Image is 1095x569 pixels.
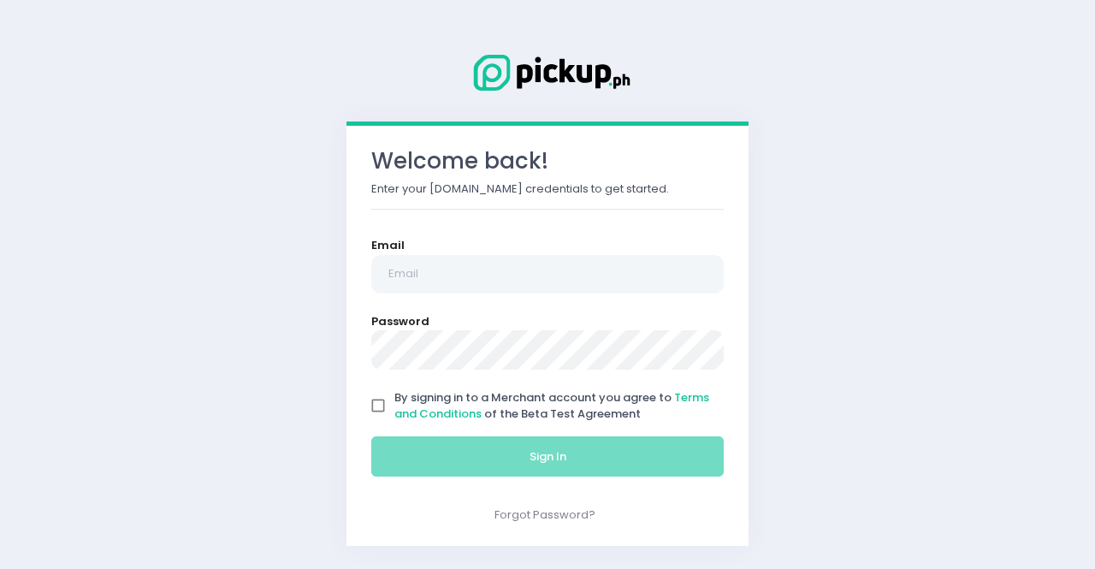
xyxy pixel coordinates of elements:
label: Password [371,313,429,330]
span: Sign In [530,448,566,465]
a: Terms and Conditions [394,389,709,423]
label: Email [371,237,405,254]
p: Enter your [DOMAIN_NAME] credentials to get started. [371,181,724,198]
button: Sign In [371,436,724,477]
span: By signing in to a Merchant account you agree to of the Beta Test Agreement [394,389,709,423]
input: Email [371,255,724,294]
a: Forgot Password? [494,507,595,523]
h3: Welcome back! [371,148,724,175]
img: Logo [462,51,633,94]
